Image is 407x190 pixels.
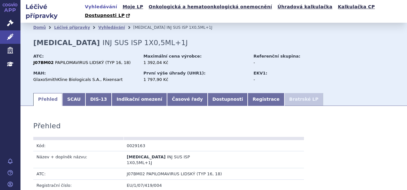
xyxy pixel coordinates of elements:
[112,93,167,106] a: Indikační omezení
[33,71,46,75] strong: MAH:
[127,154,190,165] span: INJ SUS ISP 1X0,5ML+1J
[83,11,133,20] a: Dostupnosti LP
[208,93,248,106] a: Dostupnosti
[33,93,62,106] a: Přehled
[143,60,247,66] div: 1 392,04 Kč
[102,39,188,47] span: INJ SUS ISP 1X0,5ML+1J
[20,2,83,20] h2: Léčivé přípravky
[33,54,44,59] strong: ATC:
[62,93,85,106] a: SCAU
[124,140,214,151] td: 0029163
[33,39,100,47] strong: [MEDICAL_DATA]
[167,25,212,30] span: INJ SUS ISP 1X0,5ML+1J
[127,171,145,176] span: J07BM02
[54,25,90,30] a: Léčivé přípravky
[253,77,325,83] div: -
[85,13,125,18] span: Dostupnosti LP
[143,54,202,59] strong: Maximální cena výrobce:
[253,71,267,75] strong: EKV1:
[33,151,124,168] td: Název + doplněk názvu:
[33,168,124,179] td: ATC:
[98,25,125,30] a: Vyhledávání
[253,54,300,59] strong: Referenční skupina:
[143,77,247,83] div: 1 797,90 Kč
[143,71,205,75] strong: První výše úhrady (UHR1):
[133,25,165,30] span: [MEDICAL_DATA]
[275,3,334,11] a: Úhradová kalkulačka
[127,154,165,159] span: [MEDICAL_DATA]
[167,93,208,106] a: Časové řady
[55,60,131,65] span: PAPILOMAVIRUS LIDSKÝ (TYP 16, 18)
[33,122,61,130] h3: Přehled
[253,60,325,66] div: -
[33,60,54,65] strong: J07BM02
[33,77,137,83] div: GlaxoSmithKline Biologicals S.A., Rixensart
[85,93,112,106] a: DIS-13
[33,140,124,151] td: Kód:
[146,171,222,176] span: PAPILOMAVIRUS LIDSKÝ (TYP 16, 18)
[121,3,145,11] a: Moje LP
[33,25,46,30] a: Domů
[248,93,284,106] a: Registrace
[147,3,274,11] a: Onkologická a hematoonkologická onemocnění
[336,3,377,11] a: Kalkulačka CP
[83,3,119,11] a: Vyhledávání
